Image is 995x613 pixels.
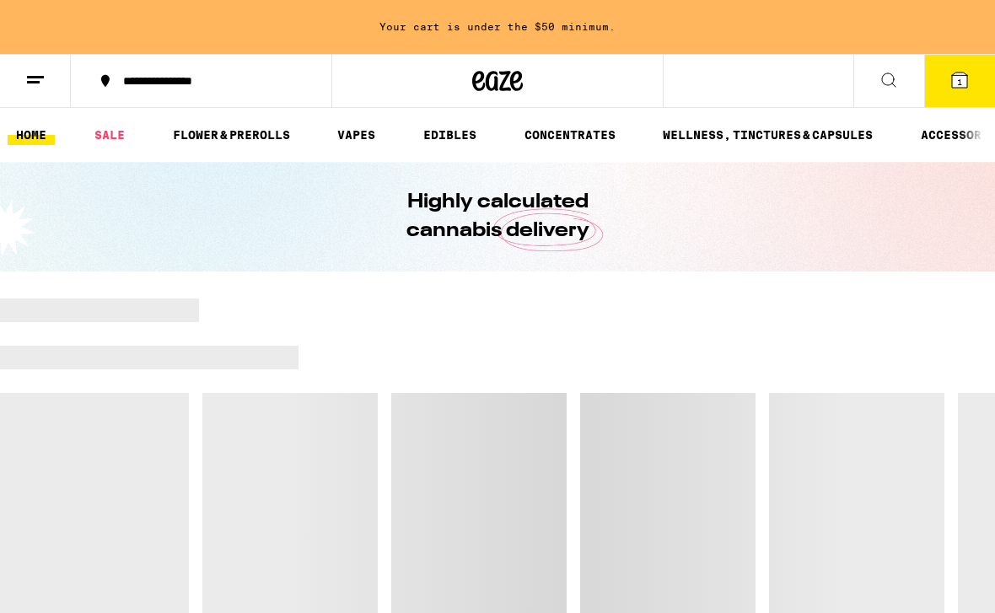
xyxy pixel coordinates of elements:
[654,125,881,145] a: WELLNESS, TINCTURES & CAPSULES
[358,188,637,245] h1: Highly calculated cannabis delivery
[329,125,384,145] a: VAPES
[924,55,995,107] button: 1
[8,125,55,145] a: HOME
[164,125,298,145] a: FLOWER & PREROLLS
[516,125,624,145] a: CONCENTRATES
[86,125,133,145] a: SALE
[957,77,962,87] span: 1
[415,125,485,145] a: EDIBLES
